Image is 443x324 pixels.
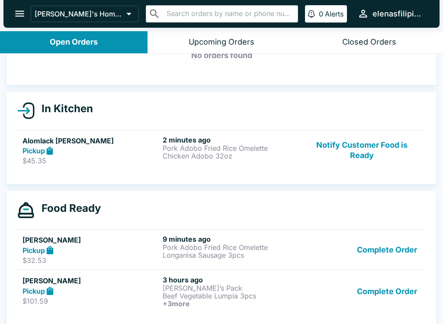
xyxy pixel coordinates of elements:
h5: No orders found [17,40,426,71]
p: $45.35 [22,156,159,165]
button: open drawer [9,3,31,25]
p: $101.59 [22,297,159,305]
h6: 9 minutes ago [163,235,299,243]
p: Pork Adobo Fried Rice Omelette [163,243,299,251]
p: $32.53 [22,256,159,265]
h5: Alomlack [PERSON_NAME] [22,136,159,146]
h5: [PERSON_NAME] [22,275,159,286]
strong: Pickup [22,246,45,255]
p: Pork Adobo Fried Rice Omelette [163,144,299,152]
h4: In Kitchen [35,102,93,115]
h5: [PERSON_NAME] [22,235,159,245]
button: [PERSON_NAME]'s Home of the Finest Filipino Foods [31,6,139,22]
p: Beef Vegetable Lumpia 3pcs [163,292,299,300]
h6: + 3 more [163,300,299,308]
input: Search orders by name or phone number [164,8,294,20]
h4: Food Ready [35,202,101,215]
button: Complete Order [353,275,421,308]
p: Alerts [325,10,343,18]
strong: Pickup [22,287,45,295]
p: 0 [319,10,323,18]
a: [PERSON_NAME]Pickup$32.539 minutes agoPork Adobo Fried Rice OmeletteLonganisa Sausage 3pcsComplet... [17,229,426,270]
h6: 2 minutes ago [163,136,299,144]
h6: 3 hours ago [163,275,299,284]
strong: Pickup [22,146,45,155]
a: Alomlack [PERSON_NAME]Pickup$45.352 minutes agoPork Adobo Fried Rice OmeletteChicken Adobo 32ozNo... [17,130,426,171]
p: [PERSON_NAME]’s Pack [163,284,299,292]
a: [PERSON_NAME]Pickup$101.593 hours ago[PERSON_NAME]’s PackBeef Vegetable Lumpia 3pcs+3moreComplete... [17,270,426,313]
button: Complete Order [353,235,421,265]
div: elenasfilipinofoods [372,9,426,19]
button: Notify Customer Food is Ready [303,136,421,165]
p: Chicken Adobo 32oz [163,152,299,160]
div: Open Orders [50,37,98,47]
p: [PERSON_NAME]'s Home of the Finest Filipino Foods [35,10,123,18]
p: Longanisa Sausage 3pcs [163,251,299,259]
div: Closed Orders [342,37,396,47]
div: Upcoming Orders [189,37,254,47]
button: elenasfilipinofoods [354,4,429,23]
